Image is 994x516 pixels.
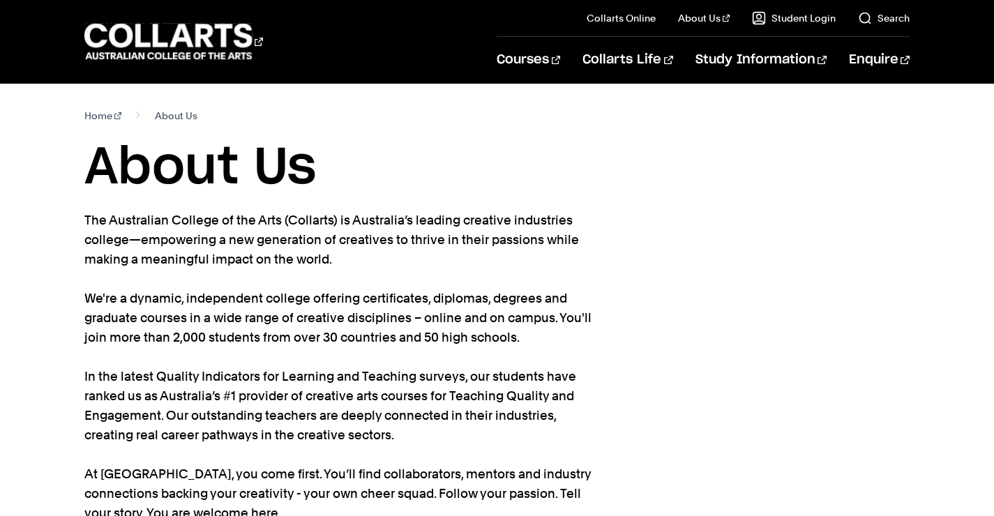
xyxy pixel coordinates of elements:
[858,11,910,25] a: Search
[497,37,560,83] a: Courses
[84,106,121,126] a: Home
[849,37,910,83] a: Enquire
[695,37,827,83] a: Study Information
[84,137,910,199] h1: About Us
[582,37,672,83] a: Collarts Life
[587,11,656,25] a: Collarts Online
[752,11,836,25] a: Student Login
[155,106,197,126] span: About Us
[84,22,263,61] div: Go to homepage
[678,11,730,25] a: About Us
